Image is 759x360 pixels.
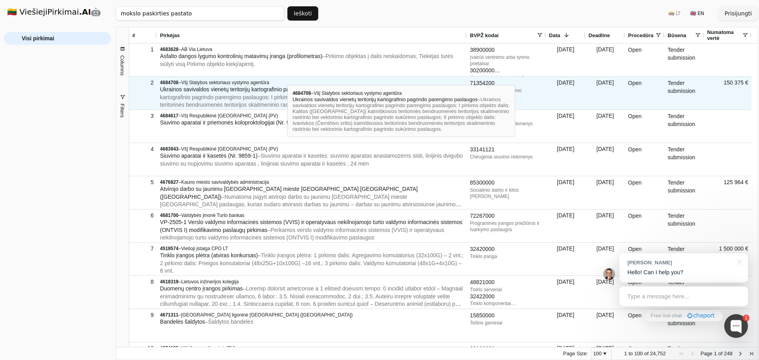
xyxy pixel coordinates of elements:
div: 30233190 [470,307,543,315]
span: VšĮ Jonavos ligoninė (PV) [181,345,235,351]
span: Valstybės įmonė Turto bankas [181,213,244,218]
div: 1 [132,44,154,55]
div: Kompiuterinė įranga ir reikmenys [470,74,543,81]
div: 3 [132,110,154,122]
span: of [718,351,723,356]
span: – Pirkimo objektas į dalis neskaidomas, Tiekėjas turės siūlyti visą Pirkimo objekto kiekį/apimtį. [160,53,453,67]
div: Page Size [591,347,612,360]
span: Lietuvos inžinerijos kolegija [181,279,238,285]
a: Free live chat· [645,310,722,321]
div: Open [625,176,665,209]
div: [DATE] [546,243,585,275]
span: – Ukrainos savivaldos vienetų teritorijų kartografinio pagrindo parengimo paslaugos: I pirkimo ob... [160,86,462,123]
div: Tender submission [665,176,704,209]
div: 150 375 € [704,77,751,109]
div: [DATE] [585,309,625,342]
span: VšĮ Respublikinė [GEOGRAPHIC_DATA] (PV) [181,113,278,119]
div: 1 [743,315,750,321]
span: Kauno miesto savivaldybės administracija [181,179,269,185]
div: [DATE] [546,43,585,76]
div: – [160,113,464,119]
span: 4676827 [160,179,179,185]
div: 8 [132,276,154,288]
div: First Page [678,351,685,357]
span: Columns [119,55,125,75]
span: Viešoji įstaiga CPO LT [181,246,228,251]
span: – Tinklo įrangos plėtra: 1 pirkimo dalis: Agregavimo komutatorius (32x100G) – 2 vnt.; 2 pirkimo d... [160,252,464,274]
div: Last Page [748,351,755,357]
div: – [160,245,464,252]
span: to [629,351,633,356]
div: Tender submission [665,209,704,242]
div: – [160,146,464,152]
div: 85300000 [470,179,543,187]
span: Būsena [668,32,686,38]
div: Chiruginiai siuvimo reikmenys [470,121,543,127]
div: 38900000 [470,46,543,54]
div: 7 [132,243,154,254]
div: [DATE] [546,176,585,209]
span: Siuvimo aparatai ir priemonės koloproktologijai (Nr. 9852-4) [160,119,306,126]
span: – Numatoma įsigyti atvirojo darbo su jaunimu [GEOGRAPHIC_DATA] mieste [GEOGRAPHIC_DATA] paslaugas... [160,194,461,223]
div: Tinklo komponentai [470,300,543,307]
span: – Šaldytos bandelės [205,319,253,325]
span: Bandelės šaldytos [160,319,205,325]
div: [DATE] [546,77,585,109]
div: – [160,312,464,318]
span: – Siuvimo aparatai ir kasetės: siuvimo aparatas anastamozėms siūti, linijinis dvigubo siuvimo su ... [160,153,463,167]
div: Tender submission [665,110,704,143]
div: Tinklo įranga [470,253,543,260]
div: Tender submission [665,309,704,342]
div: 100 [593,351,602,356]
div: – [160,46,464,53]
span: – Vienkartinės priemonės kolorektinei chirurgijai, 12 mėn. [306,119,444,126]
div: Open [625,243,665,275]
div: 48821000 [470,279,543,286]
div: 71354200 [470,79,543,87]
span: Filters [119,104,125,117]
div: 72267000 [470,212,543,220]
div: [DATE] [585,110,625,143]
span: – Perkamos verslo valdymo informacinės sistemos (VVIS) ir operatyvaus nekilnojamojo turto valdymo... [160,227,444,241]
div: Tešlos gaminiai [470,320,543,326]
div: 32420000 [470,245,543,253]
span: 4671311 [160,312,179,318]
div: Open [625,309,665,342]
span: Page [700,351,712,356]
p: Hello! Can I help you? [627,268,740,277]
span: Všį Statybos sektoriaus vystymo agentūra [181,80,269,85]
div: Aviacinio kartografavimo paslaugos [470,87,543,100]
div: 32422000 [470,293,543,301]
div: Programinės įrangos priežiūros ir tvarkymo paslaugos [470,220,543,233]
div: Chiruginiai siuvimo reikmenys [470,154,543,160]
div: 5 [132,177,154,188]
div: 34933000 [470,74,543,82]
span: [GEOGRAPHIC_DATA] ligoninė [GEOGRAPHIC_DATA] ([GEOGRAPHIC_DATA]) [181,312,353,318]
div: Open [625,110,665,143]
span: 24,752 [650,351,666,356]
div: – [160,179,464,185]
div: [PERSON_NAME] [627,259,732,266]
div: Page Size: [563,351,588,356]
span: Numatoma vertė [707,29,742,41]
div: Tender submission [665,43,704,76]
span: 248 [724,351,733,356]
div: Tender submission [665,243,704,275]
div: Tender submission [665,77,704,109]
span: Data [549,32,560,38]
span: Asfalto dangos lygumo kontrolinių matavimų įranga (profilometras) [160,53,323,59]
span: 4684708 [160,80,179,85]
div: 10 [132,343,154,354]
span: 4519574 [160,246,179,251]
div: 33141121 [470,146,543,154]
span: AB Via Lietuva [181,47,212,52]
span: 4681700 [160,213,179,218]
span: 4683628 [160,47,179,52]
div: – [160,279,464,285]
div: – [160,345,464,351]
div: 33141121 [470,113,543,121]
div: [DATE] [546,209,585,242]
span: 1 [624,351,627,356]
span: Ukrainos savivaldos vienetų teritorijų kartografinio pagrindo parengimo paslaugos [160,86,359,92]
div: – [160,79,464,86]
